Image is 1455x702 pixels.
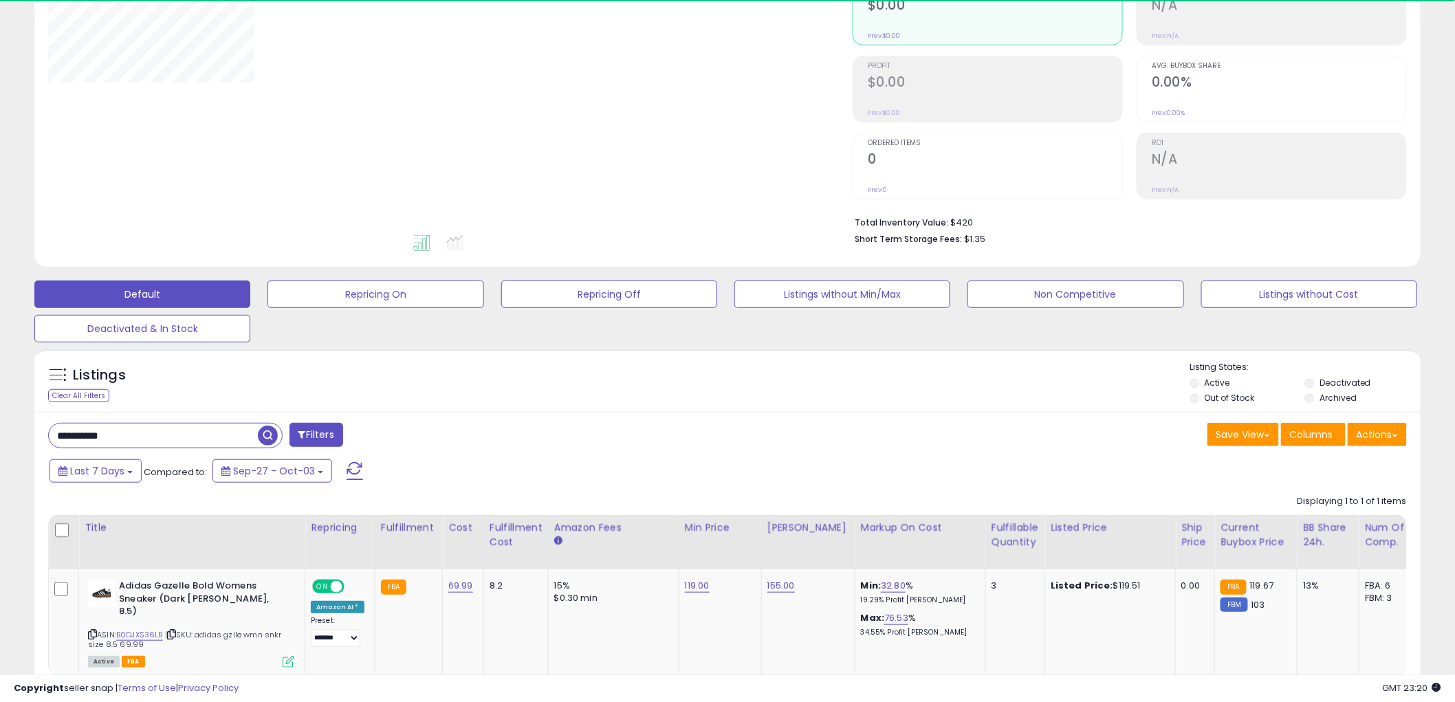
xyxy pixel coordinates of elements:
label: Deactivated [1320,377,1371,388]
small: Prev: 0.00% [1152,109,1185,117]
small: Prev: 0 [868,186,887,194]
a: 119.00 [685,579,710,593]
a: 32.80 [881,579,906,593]
div: Markup on Cost [861,520,980,535]
button: Non Competitive [967,281,1183,308]
small: FBA [1221,580,1246,595]
div: Amazon Fees [554,520,673,535]
div: Repricing [311,520,369,535]
div: 13% [1303,580,1348,592]
span: Compared to: [144,465,207,479]
h2: N/A [1152,151,1406,170]
a: 76.53 [884,611,908,625]
b: Total Inventory Value: [855,217,948,228]
button: Repricing On [267,281,483,308]
span: | SKU: adidas gzlle wmn snkr size 8.5 69.99 [88,629,282,650]
button: Listings without Min/Max [734,281,950,308]
button: Actions [1348,423,1407,446]
div: Current Buybox Price [1221,520,1291,549]
b: Max: [861,611,885,624]
span: Ordered Items [868,140,1122,147]
div: Preset: [311,616,364,647]
button: Deactivated & In Stock [34,315,250,342]
button: Save View [1207,423,1279,446]
button: Listings without Cost [1201,281,1417,308]
span: Profit [868,63,1122,70]
span: Last 7 Days [70,464,124,478]
h2: $0.00 [868,74,1122,93]
div: Cost [448,520,478,535]
div: 3 [992,580,1034,592]
div: 8.2 [490,580,538,592]
div: Ship Price [1181,520,1209,549]
strong: Copyright [14,681,64,694]
div: Amazon AI * [311,601,364,613]
small: FBA [381,580,406,595]
span: 103 [1251,598,1265,611]
div: Title [85,520,299,535]
small: Prev: N/A [1152,186,1179,194]
h5: Listings [73,366,126,385]
small: Prev: N/A [1152,32,1179,40]
span: ON [314,581,331,593]
label: Active [1205,377,1230,388]
b: Adidas Gazelle Bold Womens Sneaker (Dark [PERSON_NAME], 8.5) [119,580,286,622]
button: Sep-27 - Oct-03 [212,459,332,483]
button: Default [34,281,250,308]
a: B0DJXS36LB [116,629,163,641]
button: Filters [289,423,343,447]
div: Clear All Filters [48,389,109,402]
div: seller snap | | [14,682,239,695]
div: Fulfillment Cost [490,520,543,549]
button: Columns [1281,423,1346,446]
th: The percentage added to the cost of goods (COGS) that forms the calculator for Min & Max prices. [855,515,985,569]
p: 34.55% Profit [PERSON_NAME] [861,628,975,637]
h2: 0.00% [1152,74,1406,93]
span: Columns [1290,428,1333,441]
span: OFF [342,581,364,593]
span: 2025-10-11 23:20 GMT [1383,681,1441,694]
p: 19.29% Profit [PERSON_NAME] [861,595,975,605]
div: Num of Comp. [1365,520,1415,549]
span: FBA [122,656,145,668]
a: Privacy Policy [178,681,239,694]
span: Sep-27 - Oct-03 [233,464,315,478]
small: Amazon Fees. [554,535,562,547]
button: Repricing Off [501,281,717,308]
a: 69.99 [448,579,473,593]
div: ASIN: [88,580,294,666]
h2: 0 [868,151,1122,170]
span: All listings currently available for purchase on Amazon [88,656,120,668]
span: 119.67 [1250,579,1274,592]
span: Avg. Buybox Share [1152,63,1406,70]
div: % [861,580,975,605]
small: Prev: $0.00 [868,109,900,117]
small: Prev: $0.00 [868,32,900,40]
span: $1.35 [964,232,985,245]
div: Fulfillment [381,520,437,535]
div: 0.00 [1181,580,1204,592]
div: $0.30 min [554,592,668,604]
label: Archived [1320,392,1357,404]
label: Out of Stock [1205,392,1255,404]
b: Short Term Storage Fees: [855,233,962,245]
p: Listing States: [1190,361,1421,374]
div: FBM: 3 [1365,592,1410,604]
div: Displaying 1 to 1 of 1 items [1298,495,1407,508]
button: Last 7 Days [50,459,142,483]
div: BB Share 24h. [1303,520,1353,549]
a: 155.00 [767,579,795,593]
a: Terms of Use [118,681,176,694]
div: Listed Price [1051,520,1170,535]
small: FBM [1221,597,1247,612]
b: Listed Price: [1051,579,1113,592]
div: 15% [554,580,668,592]
div: Min Price [685,520,756,535]
b: Min: [861,579,882,592]
div: Fulfillable Quantity [992,520,1039,549]
div: FBA: 6 [1365,580,1410,592]
div: % [861,612,975,637]
li: $420 [855,213,1397,230]
div: $119.51 [1051,580,1165,592]
img: 31BK9ql8zWL._SL40_.jpg [88,580,116,607]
